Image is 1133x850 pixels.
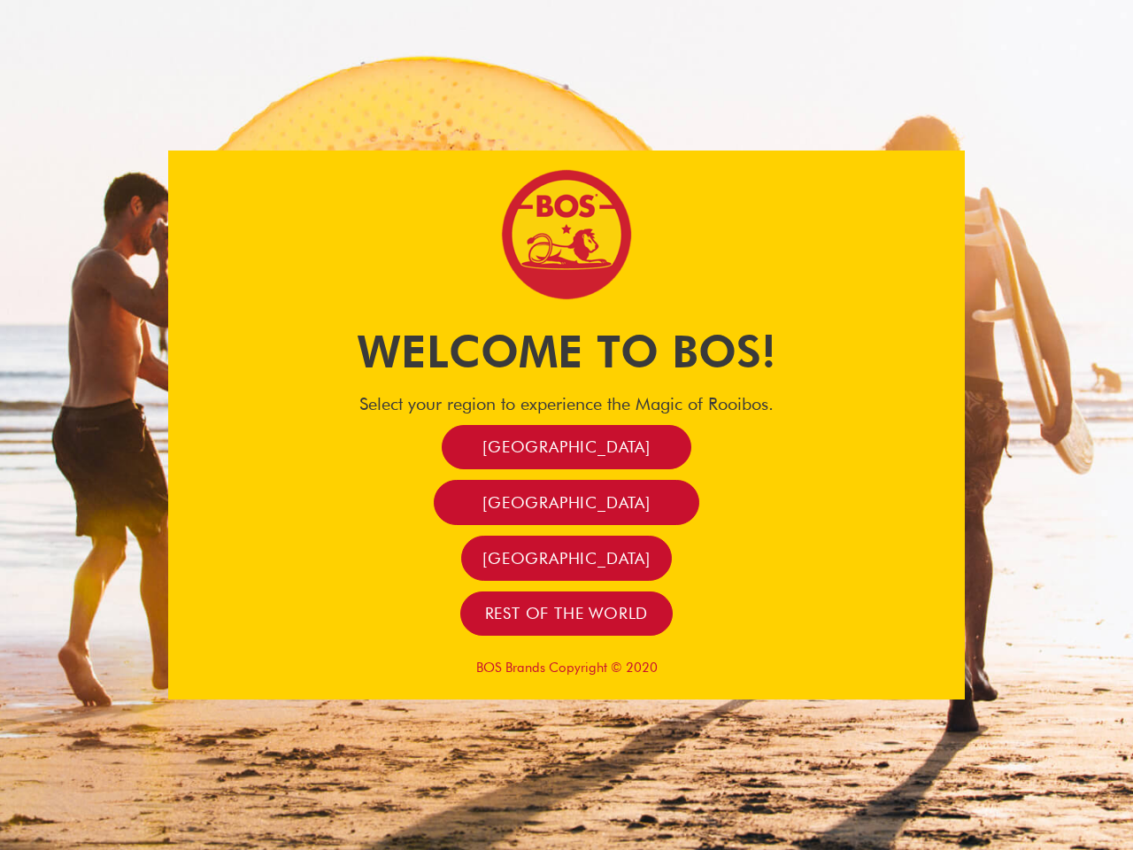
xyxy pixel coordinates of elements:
[461,536,672,581] a: [GEOGRAPHIC_DATA]
[168,393,965,414] h4: Select your region to experience the Magic of Rooibos.
[482,548,651,568] span: [GEOGRAPHIC_DATA]
[485,603,649,623] span: Rest of the world
[442,425,691,470] a: [GEOGRAPHIC_DATA]
[168,660,965,676] p: BOS Brands Copyright © 2020
[482,437,651,457] span: [GEOGRAPHIC_DATA]
[434,480,699,525] a: [GEOGRAPHIC_DATA]
[482,492,651,513] span: [GEOGRAPHIC_DATA]
[500,168,633,301] img: Bos Brands
[168,321,965,382] h1: Welcome to BOS!
[460,591,674,637] a: Rest of the world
